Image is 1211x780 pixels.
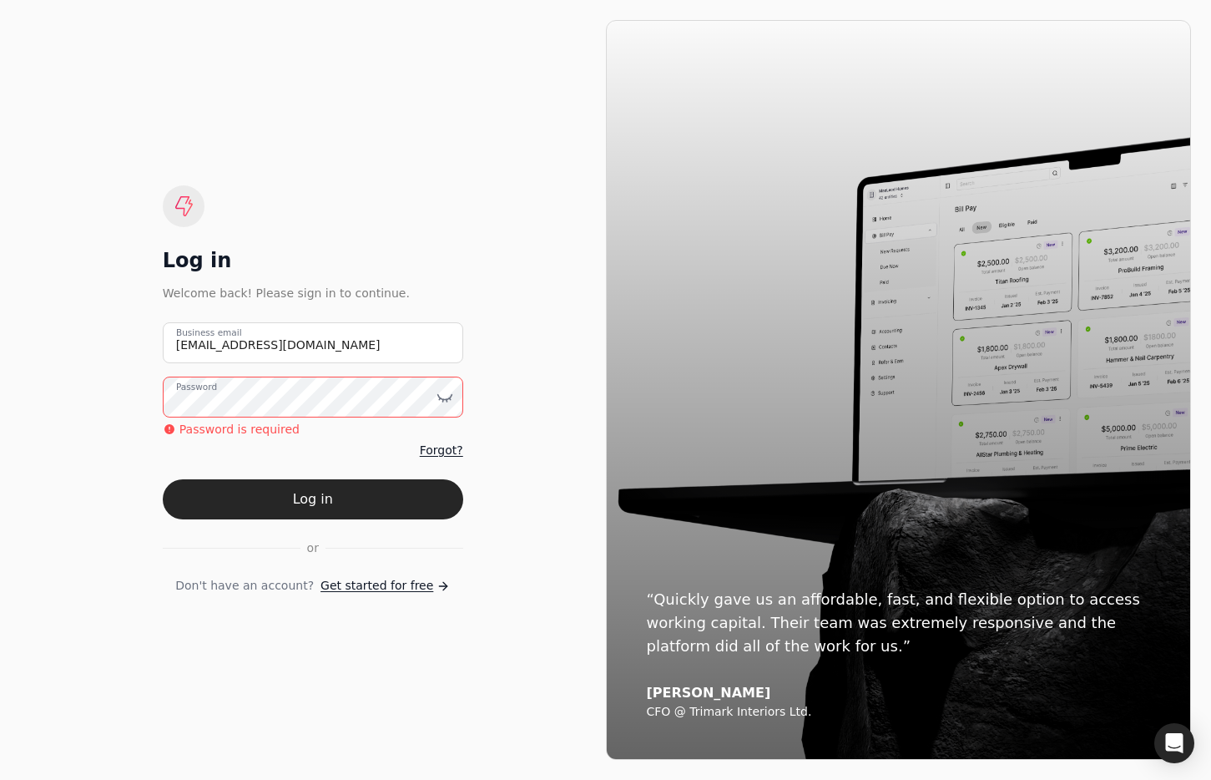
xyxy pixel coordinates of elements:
[320,577,433,595] span: Get started for free
[420,442,463,459] a: Forgot?
[163,284,463,302] div: Welcome back! Please sign in to continue.
[647,705,1151,720] div: CFO @ Trimark Interiors Ltd.
[307,539,319,557] span: or
[647,588,1151,658] div: “Quickly gave us an affordable, fast, and flexible option to access working capital. Their team w...
[320,577,450,595] a: Get started for free
[179,421,300,438] p: Password is required
[647,685,1151,701] div: [PERSON_NAME]
[175,577,314,595] span: Don't have an account?
[176,327,242,340] label: Business email
[163,479,463,519] button: Log in
[163,247,463,274] div: Log in
[176,381,217,394] label: Password
[1154,723,1194,763] div: Open Intercom Messenger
